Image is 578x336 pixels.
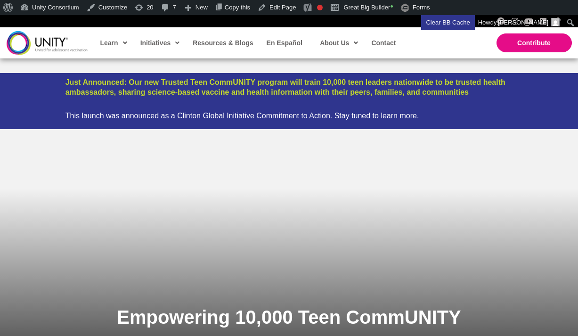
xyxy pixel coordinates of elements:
a: Howdy, [475,15,563,30]
input: Clear BB Cache [421,15,474,30]
span: Contribute [517,39,551,47]
span: [PERSON_NAME] [498,19,548,26]
a: Contact [366,32,399,54]
span: Learn [100,36,127,50]
span: Initiatives [140,36,180,50]
span: En Español [267,39,302,47]
a: Just Announced: Our new Trusted Teen CommUNITY program will train 10,000 teen leaders nationwide ... [65,78,505,96]
span: About Us [320,36,358,50]
span: Contact [371,39,396,47]
a: Resources & Blogs [188,32,257,54]
div: This launch was announced as a Clinton Global Initiative Commitment to Action. Stay tuned to lear... [65,111,513,120]
img: unity-logo-dark [7,31,88,54]
div: Focus keyphrase not set [317,5,323,10]
span: • [390,2,393,11]
a: En Español [262,32,306,54]
span: Resources & Blogs [193,39,253,47]
a: About Us [315,32,362,54]
a: Contribute [497,33,572,52]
